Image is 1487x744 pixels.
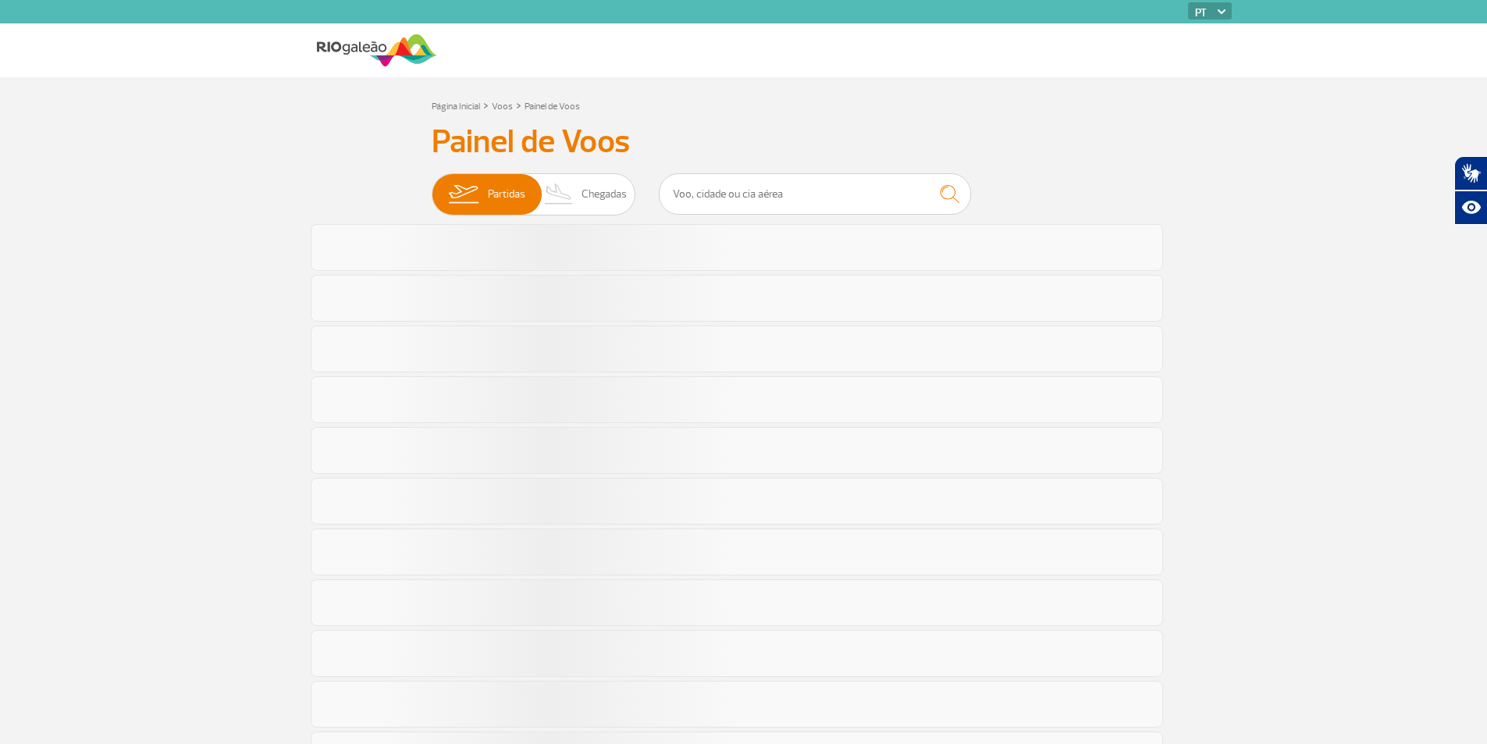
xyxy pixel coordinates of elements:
[483,96,489,114] a: >
[1454,156,1487,225] div: Plugin de acessibilidade da Hand Talk.
[582,174,627,215] span: Chegadas
[659,173,971,215] input: Voo, cidade ou cia aérea
[1454,156,1487,190] button: Abrir tradutor de língua de sinais.
[488,174,525,215] span: Partidas
[525,101,580,112] a: Painel de Voos
[432,123,1056,162] h3: Painel de Voos
[516,96,521,114] a: >
[1454,190,1487,225] button: Abrir recursos assistivos.
[492,101,513,112] a: Voos
[439,174,488,215] img: slider-embarque
[536,174,582,215] img: slider-desembarque
[432,101,480,112] a: Página Inicial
